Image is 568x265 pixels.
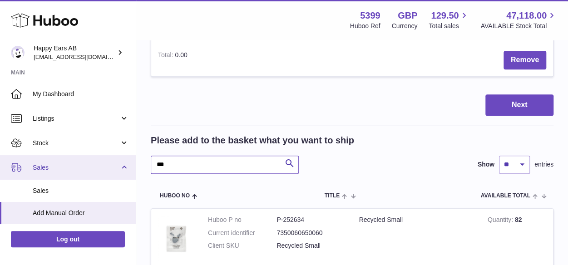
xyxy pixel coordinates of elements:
[208,229,277,237] dt: Current identifier
[481,193,530,199] span: AVAILABLE Total
[11,231,125,247] a: Log out
[485,94,553,116] button: Next
[34,44,115,61] div: Happy Ears AB
[33,114,119,123] span: Listings
[11,46,25,59] img: 3pl@happyearsearplugs.com
[350,22,380,30] div: Huboo Ref
[488,216,515,226] strong: Quantity
[208,241,277,250] dt: Client SKU
[398,10,417,22] strong: GBP
[34,53,133,60] span: [EMAIL_ADDRESS][DOMAIN_NAME]
[33,139,119,147] span: Stock
[33,90,129,98] span: My Dashboard
[429,10,469,30] a: 129.50 Total sales
[158,51,175,61] label: Total
[325,193,340,199] span: Title
[360,10,380,22] strong: 5399
[277,241,345,250] dd: Recycled Small
[506,10,547,22] span: 47,118.00
[480,10,557,30] a: 47,118.00 AVAILABLE Stock Total
[534,160,553,169] span: entries
[277,216,345,224] dd: P-252634
[208,216,277,224] dt: Huboo P no
[429,22,469,30] span: Total sales
[175,51,187,59] span: 0.00
[158,216,194,261] img: Recycled Small
[431,10,459,22] span: 129.50
[480,22,557,30] span: AVAILABLE Stock Total
[151,134,354,147] h2: Please add to the basket what you want to ship
[392,22,418,30] div: Currency
[160,193,190,199] span: Huboo no
[277,229,345,237] dd: 7350060650060
[33,186,129,195] span: Sales
[33,209,129,217] span: Add Manual Order
[504,51,546,69] button: Remove
[33,163,119,172] span: Sales
[478,160,494,169] label: Show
